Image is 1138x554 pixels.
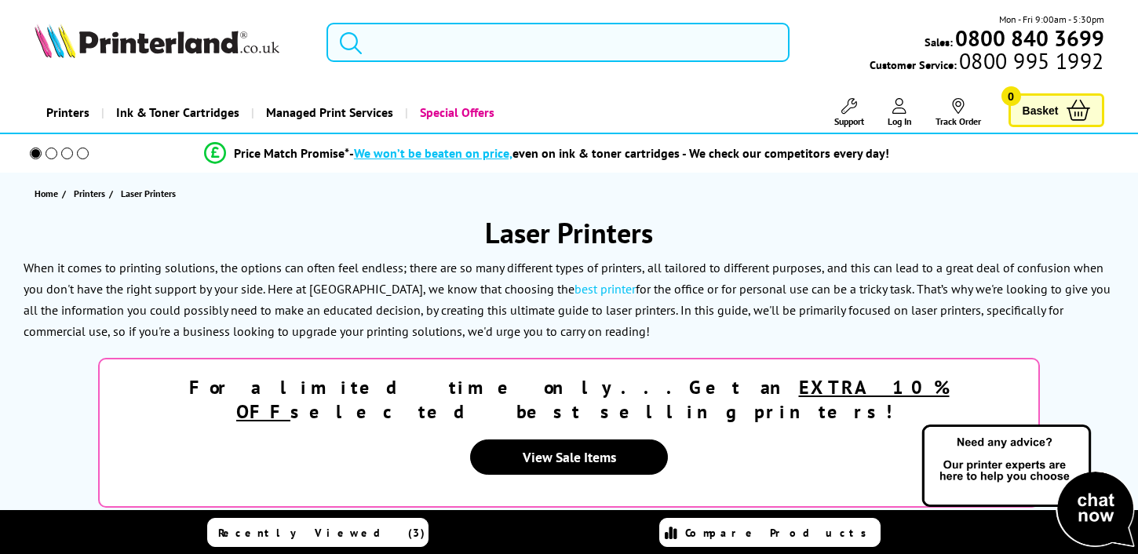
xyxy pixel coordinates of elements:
[121,188,176,199] span: Laser Printers
[116,93,239,133] span: Ink & Toner Cartridges
[234,145,349,161] span: Price Match Promise*
[74,185,109,202] a: Printers
[218,526,425,540] span: Recently Viewed (3)
[349,145,889,161] div: - even on ink & toner cartridges - We check our competitors every day!
[999,12,1104,27] span: Mon - Fri 9:00am - 5:30pm
[24,260,1111,340] p: When it comes to printing solutions, the options can often feel endless; there are so many differ...
[74,185,105,202] span: Printers
[834,98,864,127] a: Support
[236,375,950,424] u: EXTRA 10% OFF
[8,140,1085,167] li: modal_Promise
[574,281,636,297] a: best printer
[35,24,279,58] img: Printerland Logo
[35,185,62,202] a: Home
[405,93,506,133] a: Special Offers
[953,31,1104,46] a: 0800 840 3699
[35,93,101,133] a: Printers
[888,98,912,127] a: Log In
[470,439,668,475] a: View Sale Items
[936,98,981,127] a: Track Order
[1001,86,1021,106] span: 0
[888,115,912,127] span: Log In
[101,93,251,133] a: Ink & Toner Cartridges
[1023,100,1059,121] span: Basket
[189,375,950,424] strong: For a limited time only...Get an selected best selling printers!
[685,526,875,540] span: Compare Products
[659,518,881,547] a: Compare Products
[925,35,953,49] span: Sales:
[16,214,1122,251] h1: Laser Printers
[870,53,1103,72] span: Customer Service:
[918,422,1138,551] img: Open Live Chat window
[955,24,1104,53] b: 0800 840 3699
[354,145,512,161] span: We won’t be beaten on price,
[35,24,307,61] a: Printerland Logo
[207,518,429,547] a: Recently Viewed (3)
[957,53,1103,68] span: 0800 995 1992
[834,115,864,127] span: Support
[1009,93,1104,127] a: Basket 0
[251,93,405,133] a: Managed Print Services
